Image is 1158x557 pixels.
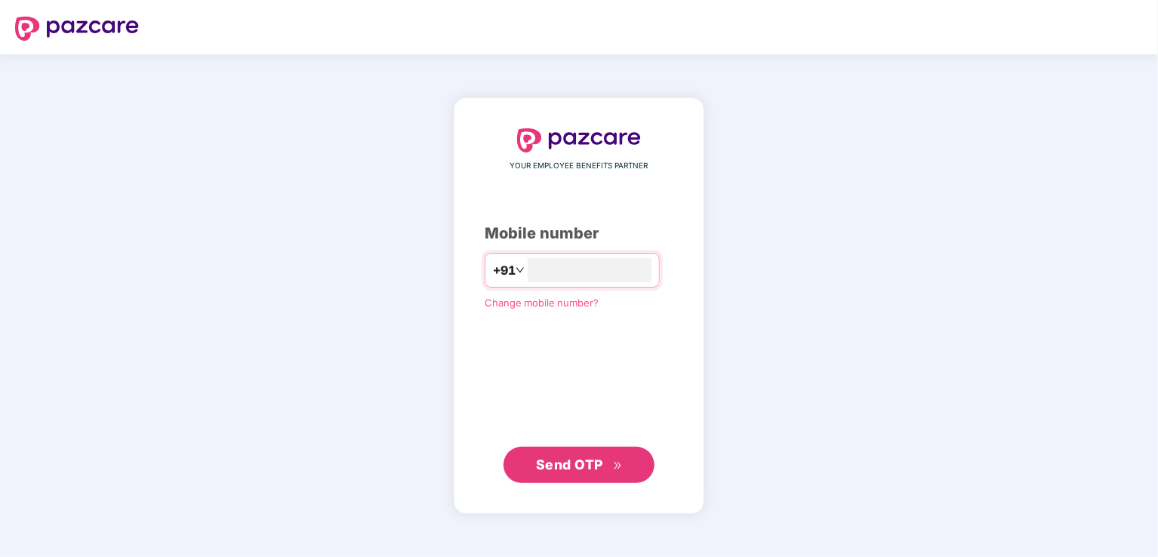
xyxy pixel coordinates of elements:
[517,128,641,152] img: logo
[536,457,603,472] span: Send OTP
[485,297,599,309] a: Change mobile number?
[510,160,648,172] span: YOUR EMPLOYEE BENEFITS PARTNER
[504,447,654,483] button: Send OTPdouble-right
[15,17,139,41] img: logo
[516,266,525,275] span: down
[613,461,623,471] span: double-right
[493,261,516,280] span: +91
[485,222,673,245] div: Mobile number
